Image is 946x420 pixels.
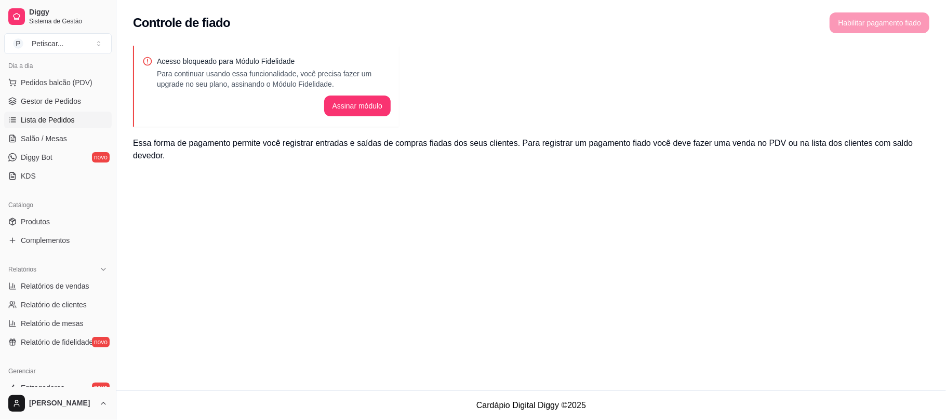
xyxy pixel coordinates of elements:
[32,38,63,49] div: Petiscar ...
[4,197,112,213] div: Catálogo
[324,96,391,116] button: Assinar módulo
[13,38,23,49] span: P
[21,77,92,88] span: Pedidos balcão (PDV)
[4,112,112,128] a: Lista de Pedidos
[4,315,112,332] a: Relatório de mesas
[29,17,108,25] span: Sistema de Gestão
[133,15,230,31] h2: Controle de fiado
[21,152,52,162] span: Diggy Bot
[4,168,112,184] a: KDS
[4,391,112,416] button: [PERSON_NAME]
[4,296,112,313] a: Relatório de clientes
[21,216,50,227] span: Produtos
[29,8,108,17] span: Diggy
[4,363,112,380] div: Gerenciar
[116,390,946,420] footer: Cardápio Digital Diggy © 2025
[4,149,112,166] a: Diggy Botnovo
[4,93,112,110] a: Gestor de Pedidos
[4,58,112,74] div: Dia a dia
[157,56,391,66] p: Acesso bloqueado para Módulo Fidelidade
[21,96,81,106] span: Gestor de Pedidos
[4,278,112,294] a: Relatórios de vendas
[21,318,84,329] span: Relatório de mesas
[4,380,112,396] a: Entregadoresnovo
[133,137,929,162] h3: Essa forma de pagamento permite você registrar entradas e saídas de compras fiadas dos seus clien...
[21,337,93,347] span: Relatório de fidelidade
[4,33,112,54] button: Select a team
[157,69,391,89] p: Para continuar usando essa funcionalidade, você precisa fazer um upgrade no seu plano, assinando ...
[21,115,75,125] span: Lista de Pedidos
[21,281,89,291] span: Relatórios de vendas
[4,74,112,91] button: Pedidos balcão (PDV)
[4,213,112,230] a: Produtos
[21,300,87,310] span: Relatório de clientes
[8,265,36,274] span: Relatórios
[29,399,95,408] span: [PERSON_NAME]
[4,4,112,29] a: DiggySistema de Gestão
[21,171,36,181] span: KDS
[4,232,112,249] a: Complementos
[21,383,64,393] span: Entregadores
[21,235,70,246] span: Complementos
[4,334,112,350] a: Relatório de fidelidadenovo
[4,130,112,147] a: Salão / Mesas
[21,133,67,144] span: Salão / Mesas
